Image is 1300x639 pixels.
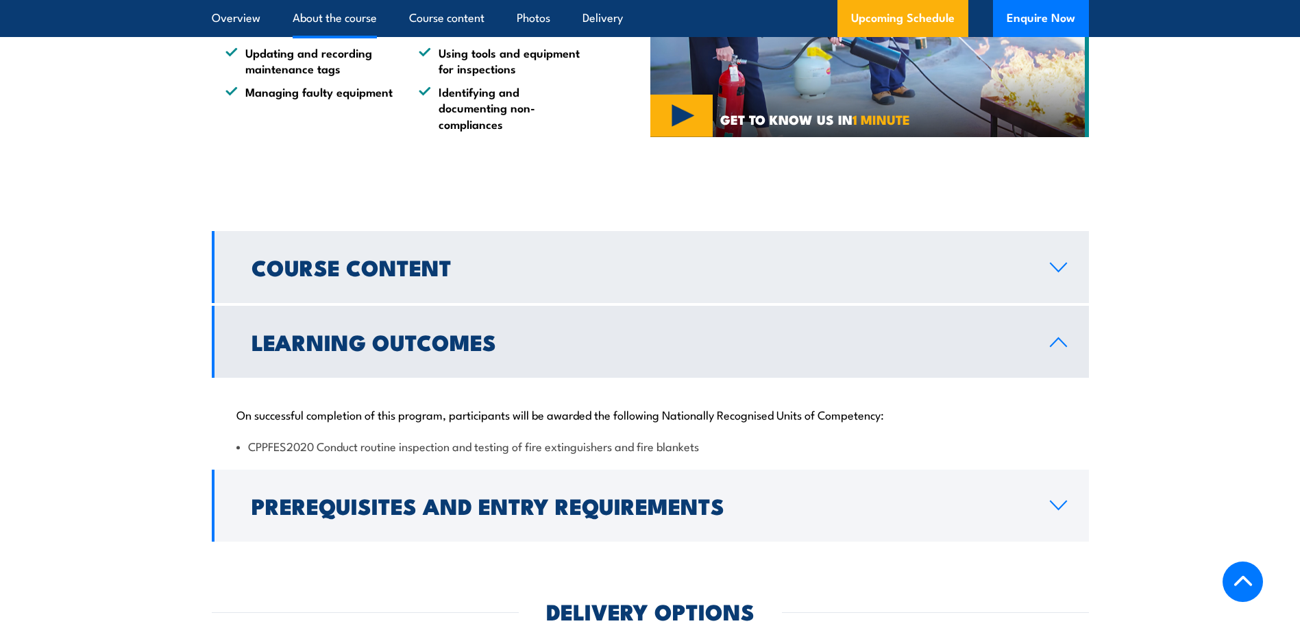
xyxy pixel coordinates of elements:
span: GET TO KNOW US IN [720,113,910,125]
h2: Learning Outcomes [252,332,1028,351]
a: Learning Outcomes [212,306,1089,378]
strong: 1 MINUTE [853,109,910,129]
h2: DELIVERY OPTIONS [546,601,755,620]
li: Managing faulty equipment [225,84,394,132]
li: CPPFES2020 Conduct routine inspection and testing of fire extinguishers and fire blankets [236,438,1064,454]
h2: Course Content [252,257,1028,276]
li: Updating and recording maintenance tags [225,45,394,77]
h2: Prerequisites and Entry Requirements [252,496,1028,515]
li: Identifying and documenting non-compliances [419,84,587,132]
a: Course Content [212,231,1089,303]
li: Using tools and equipment for inspections [419,45,587,77]
a: Prerequisites and Entry Requirements [212,470,1089,542]
p: On successful completion of this program, participants will be awarded the following Nationally R... [236,407,1064,421]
